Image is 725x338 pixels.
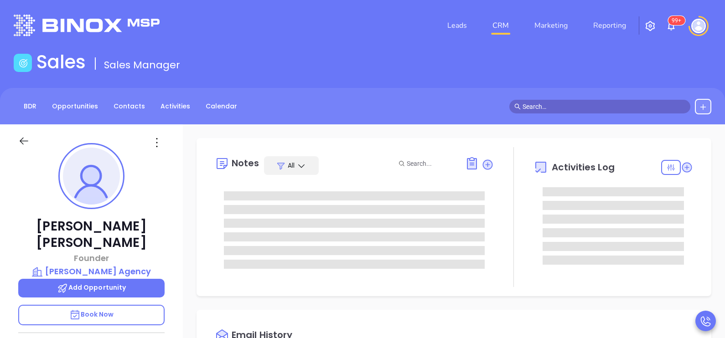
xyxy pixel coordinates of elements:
[552,163,614,172] span: Activities Log
[155,99,196,114] a: Activities
[232,159,259,168] div: Notes
[47,99,104,114] a: Opportunities
[69,310,114,319] span: Book Now
[288,161,295,170] span: All
[18,252,165,264] p: Founder
[108,99,150,114] a: Contacts
[514,103,521,110] span: search
[668,16,685,25] sup: 100
[18,218,165,251] p: [PERSON_NAME] [PERSON_NAME]
[18,265,165,278] a: [PERSON_NAME] Agency
[407,159,455,169] input: Search...
[645,20,656,31] img: iconSetting
[531,16,571,35] a: Marketing
[63,148,120,205] img: profile-user
[489,16,513,35] a: CRM
[104,58,180,72] span: Sales Manager
[523,102,686,112] input: Search…
[18,99,42,114] a: BDR
[444,16,471,35] a: Leads
[666,20,677,31] img: iconNotification
[36,51,86,73] h1: Sales
[57,283,126,292] span: Add Opportunity
[691,19,706,33] img: user
[200,99,243,114] a: Calendar
[590,16,630,35] a: Reporting
[14,15,160,36] img: logo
